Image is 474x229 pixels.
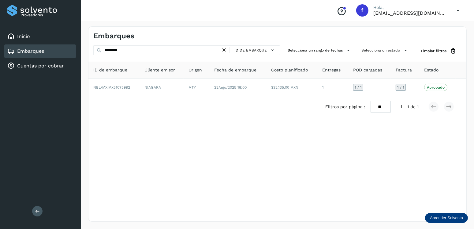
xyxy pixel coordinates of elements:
[425,213,468,223] div: Aprender Solvento
[188,67,202,73] span: Origen
[234,48,267,53] span: ID de embarque
[397,86,404,89] span: 1 / 1
[373,10,447,16] p: facturacion@expresssanjavier.com
[416,45,461,57] button: Limpiar filtros
[93,32,134,40] h4: Embarques
[427,85,445,90] p: Aprobado
[373,5,447,10] p: Hola,
[4,59,76,73] div: Cuentas por cobrar
[233,46,278,55] button: ID de embarque
[17,33,30,39] a: Inicio
[322,67,341,73] span: Entregas
[214,85,247,90] span: 22/ago/2025 18:00
[184,79,209,96] td: MTY
[285,45,354,55] button: Selecciona un rango de fechas
[266,79,317,96] td: $32,135.00 MXN
[353,67,382,73] span: POD cargadas
[355,86,362,89] span: 1 / 1
[140,79,184,96] td: NIAGARA
[93,85,130,90] span: NBL/MX.MX51075992
[144,67,175,73] span: Cliente emisor
[17,63,64,69] a: Cuentas por cobrar
[396,67,412,73] span: Factura
[4,44,76,58] div: Embarques
[424,67,439,73] span: Estado
[214,67,256,73] span: Fecha de embarque
[430,216,463,220] p: Aprender Solvento
[359,45,411,55] button: Selecciona un estado
[17,48,44,54] a: Embarques
[4,30,76,43] div: Inicio
[271,67,308,73] span: Costo planificado
[93,67,127,73] span: ID de embarque
[317,79,348,96] td: 1
[326,104,366,110] span: Filtros por página :
[421,48,446,54] span: Limpiar filtros
[21,13,73,17] p: Proveedores
[401,104,419,110] span: 1 - 1 de 1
